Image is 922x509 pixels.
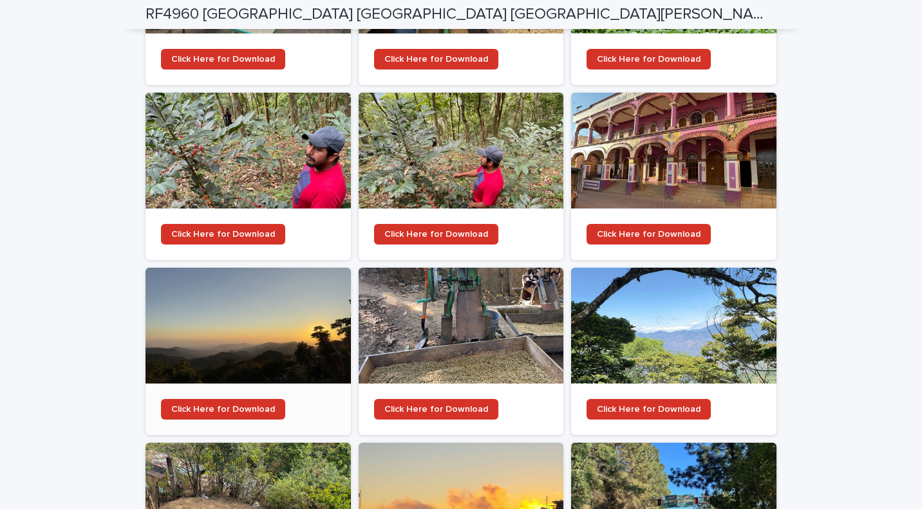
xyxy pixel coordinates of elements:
[384,230,488,239] span: Click Here for Download
[597,230,701,239] span: Click Here for Download
[571,268,776,435] a: Click Here for Download
[171,55,275,64] span: Click Here for Download
[146,93,351,260] a: Click Here for Download
[146,268,351,435] a: Click Here for Download
[384,55,488,64] span: Click Here for Download
[374,224,498,245] a: Click Here for Download
[161,49,285,69] a: Click Here for Download
[359,268,564,435] a: Click Here for Download
[171,230,275,239] span: Click Here for Download
[146,5,771,24] h2: RF4960 [GEOGRAPHIC_DATA] [GEOGRAPHIC_DATA] [GEOGRAPHIC_DATA][PERSON_NAME] Loxicha #2 [PERSON_NAME...
[384,405,488,414] span: Click Here for Download
[161,399,285,420] a: Click Here for Download
[587,224,711,245] a: Click Here for Download
[571,93,776,260] a: Click Here for Download
[597,405,701,414] span: Click Here for Download
[374,399,498,420] a: Click Here for Download
[587,399,711,420] a: Click Here for Download
[597,55,701,64] span: Click Here for Download
[161,224,285,245] a: Click Here for Download
[171,405,275,414] span: Click Here for Download
[359,93,564,260] a: Click Here for Download
[587,49,711,69] a: Click Here for Download
[374,49,498,69] a: Click Here for Download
